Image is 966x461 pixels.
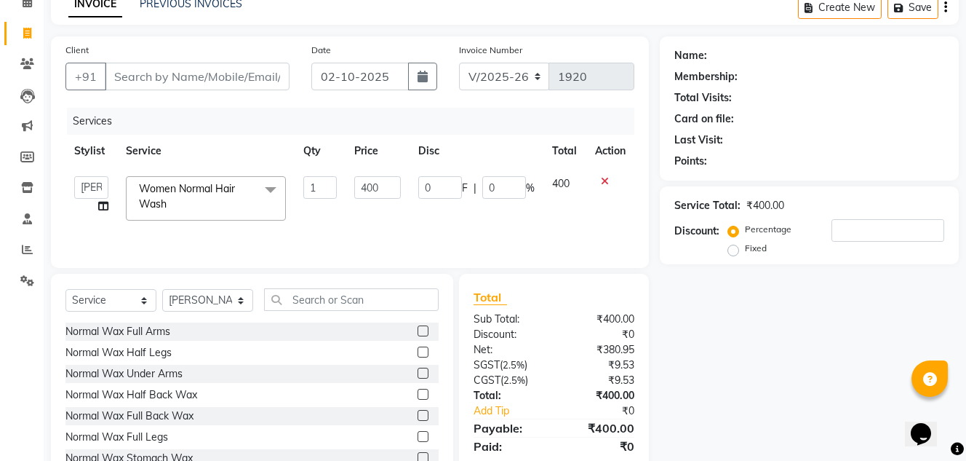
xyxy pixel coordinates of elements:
span: 2.5% [503,359,524,371]
div: Normal Wax Full Legs [65,430,168,445]
th: Stylist [65,135,117,168]
th: Disc [410,135,543,168]
div: Normal Wax Full Back Wax [65,409,193,424]
span: 400 [552,177,570,190]
div: Last Visit: [674,133,723,148]
div: Service Total: [674,198,741,213]
div: Total Visits: [674,90,732,106]
div: Normal Wax Under Arms [65,366,183,382]
div: Discount: [674,224,719,239]
th: Qty [295,135,346,168]
label: Invoice Number [459,44,522,57]
div: ₹380.95 [554,342,645,358]
div: Sub Total: [463,312,554,327]
div: ₹9.53 [554,358,645,373]
label: Fixed [745,242,767,255]
th: Price [346,135,410,168]
div: ₹400.00 [554,388,645,403]
span: | [474,181,476,196]
div: Normal Wax Half Legs [65,345,172,360]
th: Service [117,135,295,168]
div: ₹400.00 [746,198,784,213]
div: ₹0 [569,403,645,419]
div: Name: [674,48,707,63]
label: Date [311,44,331,57]
th: Total [543,135,586,168]
label: Percentage [745,223,791,236]
div: ₹0 [554,327,645,342]
span: SGST [474,358,500,371]
div: Total: [463,388,554,403]
div: Membership: [674,69,738,84]
div: ₹9.53 [554,373,645,388]
label: Client [65,44,89,57]
div: ₹0 [554,438,645,455]
iframe: chat widget [905,403,951,446]
div: Services [67,108,645,135]
span: F [462,181,468,196]
span: CGST [474,374,500,387]
div: Paid: [463,438,554,455]
div: Card on file: [674,111,734,127]
div: Discount: [463,327,554,342]
input: Search or Scan [264,288,439,311]
div: ( ) [463,358,554,373]
div: ₹400.00 [554,419,645,437]
button: +91 [65,63,106,90]
div: Net: [463,342,554,358]
span: Total [474,290,507,305]
div: ₹400.00 [554,312,645,327]
div: Normal Wax Full Arms [65,324,170,339]
span: Women Normal Hair Wash [139,182,235,210]
div: Normal Wax Half Back Wax [65,387,197,403]
a: x [167,197,173,210]
a: Add Tip [463,403,569,419]
div: ( ) [463,373,554,388]
div: Payable: [463,419,554,437]
div: Points: [674,154,707,169]
input: Search by Name/Mobile/Email/Code [105,63,290,90]
th: Action [586,135,634,168]
span: % [526,181,535,196]
span: 2.5% [503,374,525,386]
